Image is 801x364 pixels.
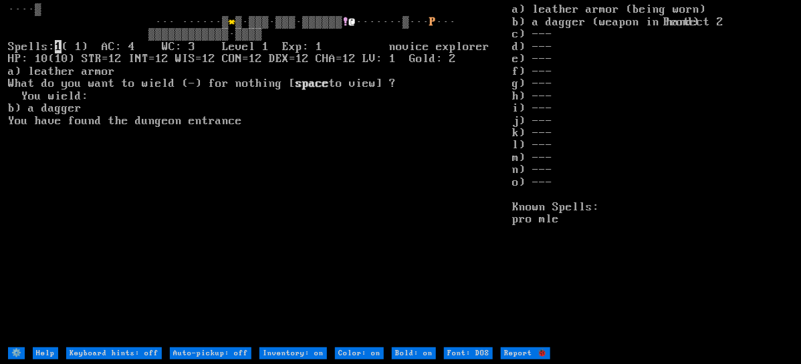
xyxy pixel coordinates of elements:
mark: 1 [55,40,62,53]
b: space [296,77,329,90]
larn: ····▒ ··· ······▒ ▒·▒▒▒·▒▒▒·▒▒▒▒▒▒ ·······▒··· ··· Protect 2 ▒▒▒▒▒▒▒▒▒▒▒▒·▒▒▒▒ Spells: ( 1) AC: 4... [8,3,513,345]
input: Font: DOS [444,347,493,359]
font: P [429,15,436,29]
input: Color: on [335,347,384,359]
input: Help [33,347,58,359]
input: Inventory: on [259,347,327,359]
input: Keyboard hints: off [66,347,162,359]
font: ! [342,15,349,29]
input: ⚙️ [8,347,25,359]
input: Auto-pickup: off [170,347,251,359]
input: Bold: on [392,347,436,359]
input: Report 🐞 [501,347,550,359]
font: @ [349,15,356,29]
stats: a) leather armor (being worn) b) a dagger (weapon in hand) c) --- d) --- e) --- f) --- g) --- h) ... [513,3,793,345]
